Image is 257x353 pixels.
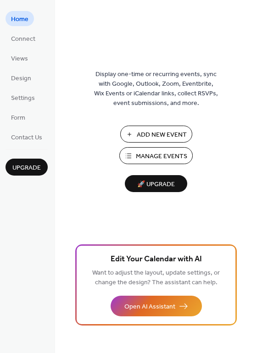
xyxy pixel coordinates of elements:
[12,163,41,173] span: Upgrade
[11,74,31,83] span: Design
[120,126,192,143] button: Add New Event
[6,50,34,66] a: Views
[136,152,187,161] span: Manage Events
[11,34,35,44] span: Connect
[11,15,28,24] span: Home
[124,302,175,312] span: Open AI Assistant
[6,110,31,125] a: Form
[6,159,48,176] button: Upgrade
[137,130,187,140] span: Add New Event
[11,113,25,123] span: Form
[6,90,40,105] a: Settings
[111,253,202,266] span: Edit Your Calendar with AI
[6,70,37,85] a: Design
[92,267,220,289] span: Want to adjust the layout, update settings, or change the design? The assistant can help.
[11,94,35,103] span: Settings
[119,147,193,164] button: Manage Events
[11,54,28,64] span: Views
[6,129,48,144] a: Contact Us
[111,296,202,316] button: Open AI Assistant
[130,178,182,191] span: 🚀 Upgrade
[11,133,42,143] span: Contact Us
[6,11,34,26] a: Home
[94,70,218,108] span: Display one-time or recurring events, sync with Google, Outlook, Zoom, Eventbrite, Wix Events or ...
[125,175,187,192] button: 🚀 Upgrade
[6,31,41,46] a: Connect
